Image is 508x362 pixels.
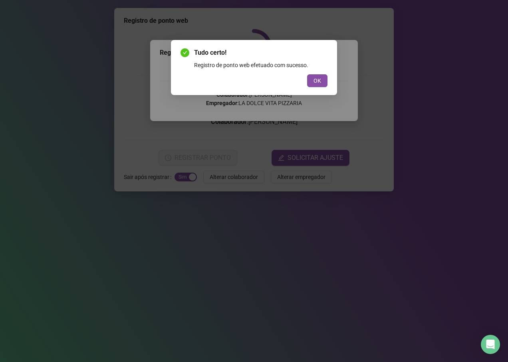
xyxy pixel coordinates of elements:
button: OK [307,74,327,87]
span: check-circle [181,48,189,57]
span: Tudo certo! [194,48,327,58]
div: Registro de ponto web efetuado com sucesso. [194,61,327,70]
span: OK [314,76,321,85]
div: Open Intercom Messenger [481,335,500,354]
